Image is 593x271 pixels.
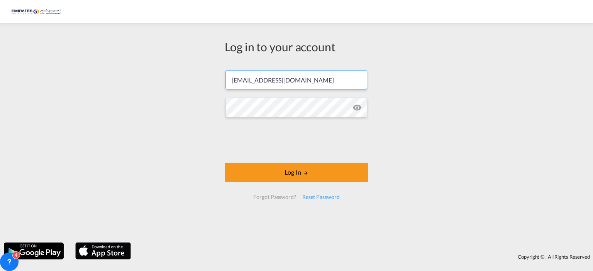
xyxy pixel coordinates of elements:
img: apple.png [75,242,132,260]
button: LOGIN [225,163,368,182]
div: Forgot Password? [250,190,299,204]
img: google.png [3,242,64,260]
div: Copyright © . All Rights Reserved [135,250,593,263]
input: Enter email/phone number [225,70,367,89]
iframe: reCAPTCHA [238,125,355,155]
md-icon: icon-eye-off [352,103,362,112]
img: c67187802a5a11ec94275b5db69a26e6.png [12,3,64,20]
div: Reset Password [299,190,343,204]
div: Log in to your account [225,39,368,55]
